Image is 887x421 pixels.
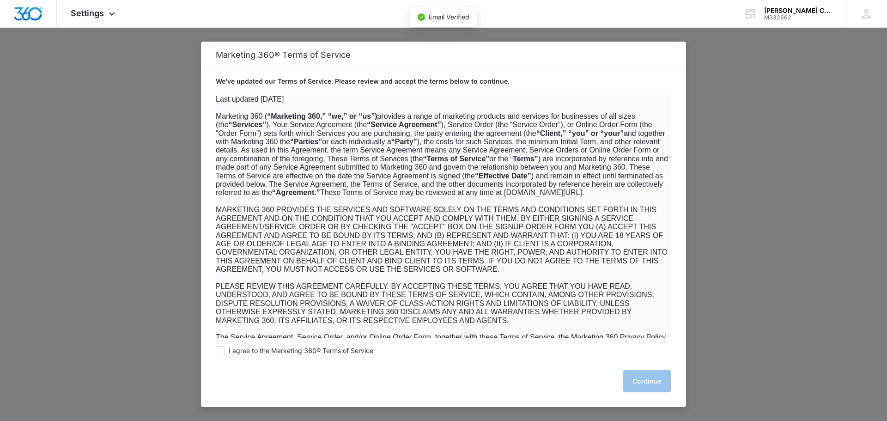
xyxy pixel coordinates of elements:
span: Marketing 360 ( provides a range of marketing products and services for businesses of all sizes (... [216,112,668,197]
h2: Marketing 360® Terms of Service [216,50,671,60]
div: account id [764,14,832,21]
span: Email Verified [429,13,469,21]
div: account name [764,7,832,14]
b: “Parties” [290,138,322,146]
span: MARKETING 360 PROVIDES THE SERVICES AND SOFTWARE SOLELY ON THE TERMS AND CONDITIONS SET FORTH IN ... [216,206,668,273]
p: We’ve updated our Terms of Service. Please review and accept the terms below to continue. [216,77,671,86]
b: “Services” [229,121,267,128]
b: “Effective Date” [475,172,531,180]
b: “Party” [391,138,417,146]
b: “Marketing 360,” “we,” or “us”) [267,112,377,120]
b: “Service Agreement” [367,121,441,128]
span: PLEASE REVIEW THIS AGREEMENT CAREFULLY. BY ACCEPTING THESE TERMS, YOU AGREE THAT YOU HAVE READ, U... [216,282,654,324]
button: Continue [623,370,671,392]
b: “Client,” “you” or “your” [536,129,624,137]
span: Last updated [DATE] [216,95,284,103]
span: I agree to the Marketing 360® Terms of Service [229,347,373,355]
span: The Service Agreement, Service Order, and/or Online Order Form, together with these Terms of Serv... [216,333,666,349]
b: “Agreement.” [272,189,320,196]
span: Settings [71,8,104,18]
span: check-circle [418,13,425,21]
b: “Terms of Service” [423,155,490,163]
b: Terms” [513,155,538,163]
